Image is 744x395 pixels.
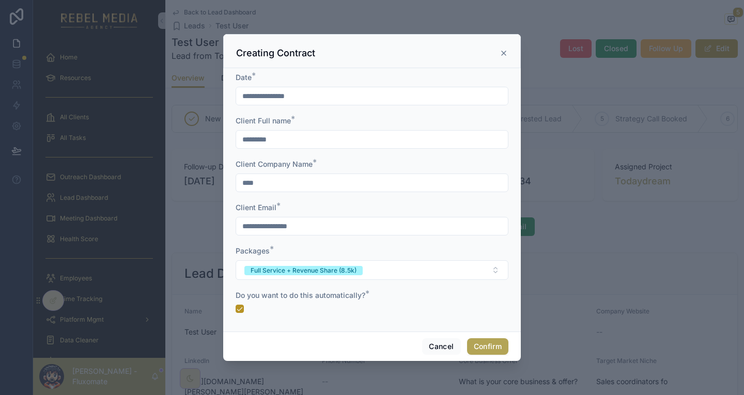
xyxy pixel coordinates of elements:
span: Client Full name [236,116,291,125]
span: Client Company Name [236,160,313,168]
span: Do you want to do this automatically? [236,291,365,299]
h3: Creating Contract [236,47,315,59]
span: Client Email [236,203,276,212]
button: Select Button [236,260,508,280]
button: Confirm [467,338,508,355]
span: Date [236,73,252,82]
span: Packages [236,246,270,255]
div: Full Service + Revenue Share (8.5k) [251,266,357,275]
button: Cancel [422,338,460,355]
